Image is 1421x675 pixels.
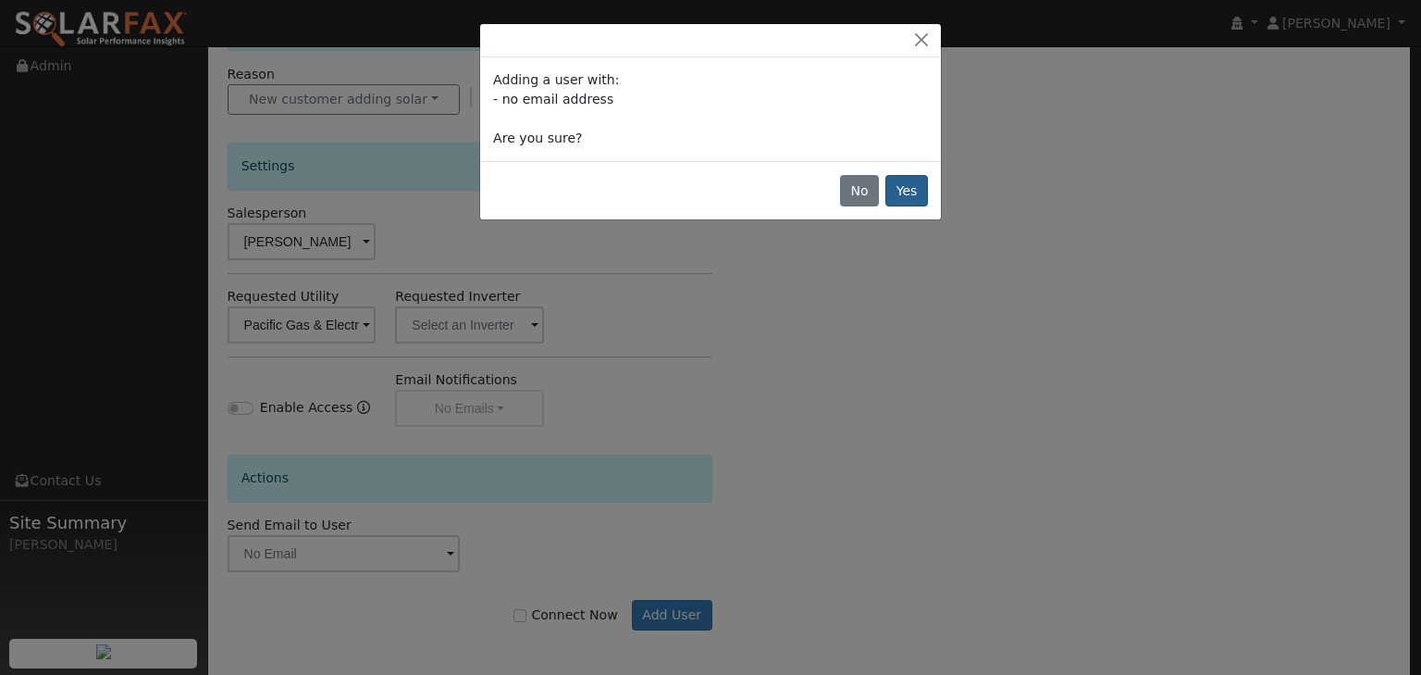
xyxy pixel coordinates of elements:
button: Yes [885,175,928,206]
button: Close [908,31,934,50]
span: - no email address [493,92,613,106]
button: No [840,175,879,206]
span: Adding a user with: [493,72,619,87]
span: Are you sure? [493,131,582,145]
